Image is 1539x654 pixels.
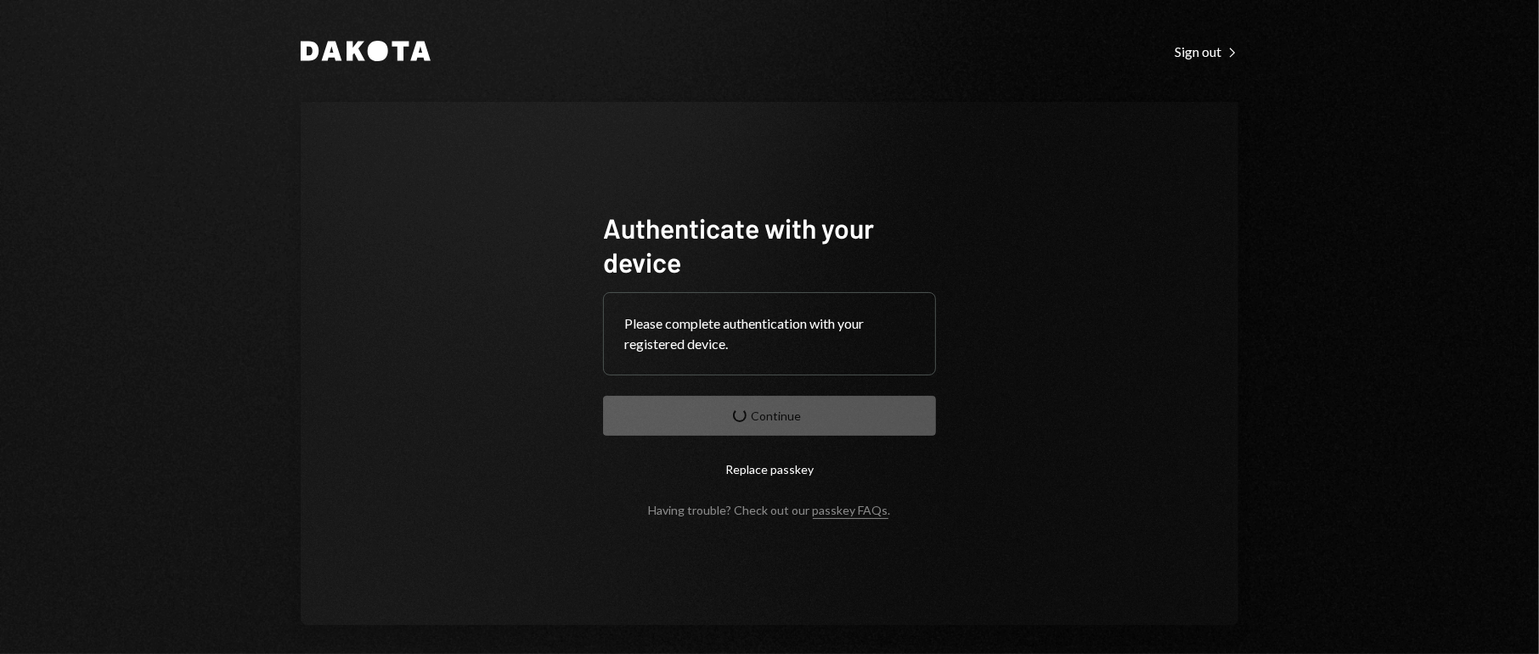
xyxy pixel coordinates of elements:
[603,211,936,279] h1: Authenticate with your device
[649,503,891,517] div: Having trouble? Check out our .
[624,313,915,354] div: Please complete authentication with your registered device.
[1175,42,1238,60] a: Sign out
[813,503,888,519] a: passkey FAQs
[1175,43,1238,60] div: Sign out
[603,449,936,489] button: Replace passkey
